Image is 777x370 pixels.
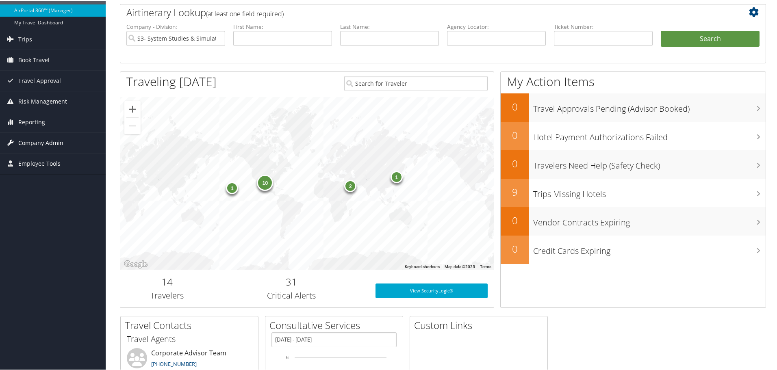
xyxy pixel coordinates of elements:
a: 0Credit Cards Expiring [501,235,766,263]
label: Agency Locator: [447,22,546,30]
h1: Traveling [DATE] [126,72,217,89]
tspan: 6 [286,354,289,359]
h3: Travelers Need Help (Safety Check) [533,155,766,171]
a: 0Hotel Payment Authorizations Failed [501,121,766,149]
div: 1 [226,181,238,193]
button: Zoom in [124,100,141,117]
h3: Credit Cards Expiring [533,240,766,256]
span: Travel Approval [18,70,61,90]
span: Employee Tools [18,153,61,173]
h2: 0 [501,156,529,170]
label: Ticket Number: [554,22,653,30]
h3: Travel Approvals Pending (Advisor Booked) [533,98,766,114]
img: Google [122,258,149,269]
h2: 14 [126,274,208,288]
h3: Travelers [126,289,208,301]
h2: 31 [220,274,363,288]
a: [PHONE_NUMBER] [151,359,197,367]
h2: 0 [501,241,529,255]
a: View SecurityLogic® [375,283,488,297]
span: Reporting [18,111,45,132]
h1: My Action Items [501,72,766,89]
span: Map data ©2025 [445,264,475,268]
h3: Vendor Contracts Expiring [533,212,766,227]
input: Search for Traveler [344,75,488,90]
h2: Custom Links [414,318,547,331]
h2: Airtinerary Lookup [126,5,706,19]
a: Open this area in Google Maps (opens a new window) [122,258,149,269]
h3: Travel Agents [127,333,252,344]
div: 2 [344,179,356,191]
div: 10 [257,174,273,190]
span: (at least one field required) [206,9,284,17]
h2: Travel Contacts [125,318,258,331]
div: 1 [390,170,402,182]
a: 9Trips Missing Hotels [501,178,766,206]
label: Company - Division: [126,22,225,30]
span: Risk Management [18,91,67,111]
h2: 0 [501,213,529,227]
button: Keyboard shortcuts [405,263,440,269]
a: 0Travelers Need Help (Safety Check) [501,149,766,178]
h3: Hotel Payment Authorizations Failed [533,127,766,142]
h3: Critical Alerts [220,289,363,301]
a: Terms (opens in new tab) [480,264,491,268]
span: Trips [18,28,32,49]
h2: 0 [501,128,529,141]
h3: Trips Missing Hotels [533,184,766,199]
a: 0Travel Approvals Pending (Advisor Booked) [501,93,766,121]
label: Last Name: [340,22,439,30]
h2: 0 [501,99,529,113]
h2: Consultative Services [269,318,403,331]
button: Search [661,30,760,46]
span: Book Travel [18,49,50,69]
a: 0Vendor Contracts Expiring [501,206,766,235]
span: Company Admin [18,132,63,152]
label: First Name: [233,22,332,30]
h2: 9 [501,184,529,198]
button: Zoom out [124,117,141,133]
